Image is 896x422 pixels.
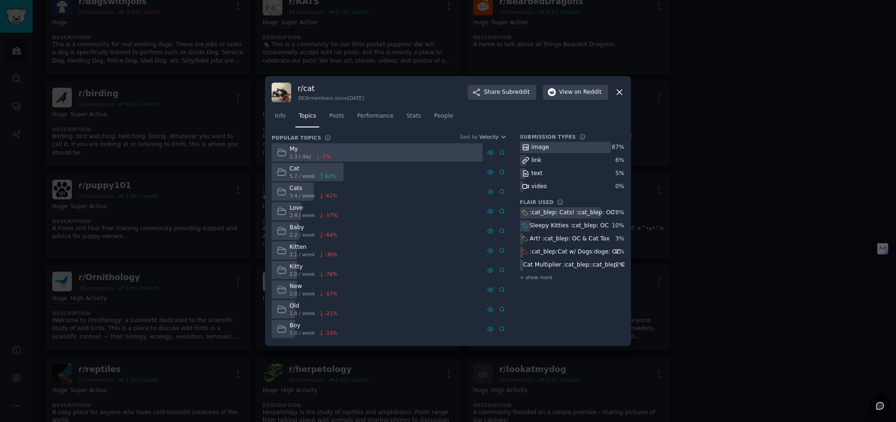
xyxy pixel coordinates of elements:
[530,248,621,256] div: :cat_blep:Cat w/ Dogs:doge: OC
[520,199,553,205] h3: Flair Used
[532,143,549,152] div: image
[403,109,424,128] a: Stats
[530,222,609,230] div: Sleepy Kitties :cat_blep: OC
[523,261,630,269] div: Cat Multiplier :cat_blep::cat_blep: OC
[468,85,536,100] button: ShareSubreddit
[329,112,344,120] span: Posts
[325,251,337,258] span: -30 %
[321,153,330,160] span: -2 %
[479,134,498,140] span: Velocity
[616,261,624,269] div: 2 %
[290,302,338,310] div: Old
[326,109,347,128] a: Posts
[354,109,397,128] a: Performance
[295,109,319,128] a: Topics
[616,248,624,256] div: 2 %
[484,88,530,97] span: Share
[325,271,337,277] span: -76 %
[290,263,338,271] div: Kitty
[543,85,608,100] button: Viewon Reddit
[406,112,421,120] span: Stats
[290,165,336,173] div: Cat
[290,243,338,252] div: Kitten
[530,209,615,217] div: :cat_blep: Cats! :cat_blep: OC
[290,271,315,277] span: 2.0 / week
[325,290,337,297] span: -57 %
[616,183,624,191] div: 0 %
[612,209,624,217] div: 78 %
[272,83,291,102] img: cat
[357,112,393,120] span: Performance
[612,222,624,230] div: 10 %
[559,88,602,97] span: View
[616,169,624,178] div: 5 %
[290,310,315,316] span: 1.8 / week
[431,109,456,128] a: People
[325,330,337,336] span: -10 %
[532,183,547,191] div: video
[520,274,553,281] span: + show more
[532,169,543,178] div: text
[325,212,337,218] span: -57 %
[460,134,478,140] div: Sort by
[290,192,315,199] span: 3.4 / week
[520,134,576,140] h3: Submission Types
[290,224,338,232] div: Baby
[290,204,338,212] div: Love
[272,134,321,141] h3: Popular Topics
[574,88,602,97] span: on Reddit
[290,184,338,193] div: Cats
[616,235,624,243] div: 3 %
[290,322,338,330] div: Boy
[290,330,315,336] span: 1.8 / week
[612,143,624,152] div: 87 %
[325,192,337,199] span: -62 %
[290,145,331,154] div: My
[290,153,311,160] span: 2.3 / day
[272,109,289,128] a: Info
[325,232,337,238] span: -64 %
[290,251,315,258] span: 2.1 / week
[290,290,315,297] span: 2.0 / week
[298,84,364,93] h3: r/ cat
[298,95,364,101] div: 383k members since [DATE]
[325,173,336,179] span: 62 %
[290,173,315,179] span: 5.7 / week
[290,232,315,238] span: 2.2 / week
[479,134,507,140] button: Velocity
[290,212,315,218] span: 2.4 / week
[290,282,338,291] div: New
[502,88,530,97] span: Subreddit
[275,112,286,120] span: Info
[325,310,337,316] span: -21 %
[532,156,542,165] div: link
[299,112,316,120] span: Topics
[616,156,624,165] div: 6 %
[530,235,609,243] div: Art! :cat_blep: OC & Cat Tax
[434,112,453,120] span: People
